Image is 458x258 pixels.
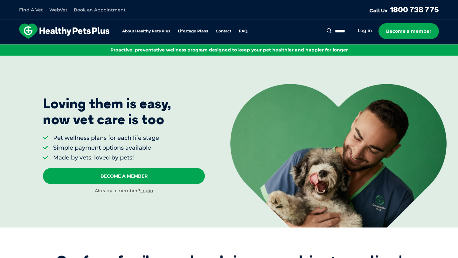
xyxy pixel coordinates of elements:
a: Log in [358,28,372,34]
a: Lifestage Plans [178,29,208,33]
li: Simple payment options available [53,144,159,152]
span: Call Us [369,7,387,14]
img: hpp-logo [19,24,109,39]
span: Proactive, preventative wellness program designed to keep your pet healthier and happier for longer [110,47,348,53]
a: Book an Appointment [74,7,126,13]
a: WebVet [49,7,67,13]
a: FAQ [239,29,247,33]
a: About Healthy Pets Plus [122,29,170,33]
a: Call Us1800 738 775 [369,5,439,14]
button: Search [325,28,333,34]
div: Already a member? [43,188,205,194]
li: Pet wellness plans for each life stage [53,134,159,142]
a: Become A Member [43,168,205,184]
a: Find A Vet [19,7,43,13]
p: Loving them is easy, now vet care is too [43,96,171,128]
li: Made by vets, loved by pets! [53,154,159,162]
img: <p>Loving them is easy, <br /> now vet care is too</p> [230,84,447,227]
a: Login [140,188,153,193]
a: Become a member [378,23,439,39]
a: Contact [216,29,231,33]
